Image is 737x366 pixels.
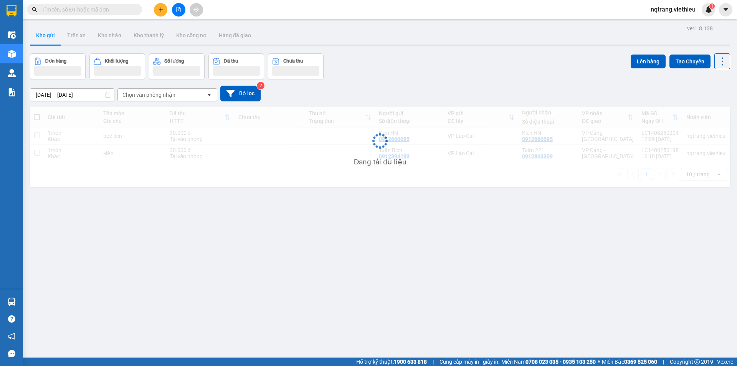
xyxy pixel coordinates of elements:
[158,7,164,12] span: plus
[7,5,17,17] img: logo-vxr
[8,88,16,96] img: solution-icon
[722,6,729,13] span: caret-down
[705,6,712,13] img: icon-new-feature
[208,53,264,80] button: Đã thu
[711,3,713,9] span: 1
[602,358,657,366] span: Miền Bắc
[687,24,713,33] div: ver 1.8.138
[42,5,133,14] input: Tìm tên, số ĐT hoặc mã đơn
[61,26,92,45] button: Trên xe
[164,58,184,64] div: Số lượng
[8,333,15,340] span: notification
[501,358,596,366] span: Miền Nam
[644,5,702,14] span: nqtrang.viethieu
[283,58,303,64] div: Chưa thu
[624,359,657,365] strong: 0369 525 060
[354,156,407,168] div: Đang tải dữ liệu
[663,358,664,366] span: |
[356,358,427,366] span: Hỗ trợ kỹ thuật:
[669,55,711,68] button: Tạo Chuyến
[206,92,212,98] svg: open
[224,58,238,64] div: Đã thu
[190,3,203,17] button: aim
[154,3,167,17] button: plus
[213,26,257,45] button: Hàng đã giao
[719,3,732,17] button: caret-down
[8,315,15,323] span: question-circle
[170,26,213,45] button: Kho công nợ
[8,69,16,77] img: warehouse-icon
[172,3,185,17] button: file-add
[89,53,145,80] button: Khối lượng
[30,26,61,45] button: Kho gửi
[30,89,114,101] input: Select a date range.
[694,359,700,364] span: copyright
[440,358,499,366] span: Cung cấp máy in - giấy in:
[394,359,427,365] strong: 1900 633 818
[193,7,199,12] span: aim
[257,82,264,89] sup: 2
[127,26,170,45] button: Kho thanh lý
[8,31,16,39] img: warehouse-icon
[92,26,127,45] button: Kho nhận
[122,91,175,99] div: Chọn văn phòng nhận
[525,359,596,365] strong: 0708 023 035 - 0935 103 250
[30,53,86,80] button: Đơn hàng
[176,7,181,12] span: file-add
[8,350,15,357] span: message
[598,360,600,363] span: ⚪️
[8,50,16,58] img: warehouse-icon
[709,3,715,9] sup: 1
[149,53,205,80] button: Số lượng
[8,298,16,306] img: warehouse-icon
[32,7,37,12] span: search
[105,58,128,64] div: Khối lượng
[433,358,434,366] span: |
[268,53,324,80] button: Chưa thu
[45,58,66,64] div: Đơn hàng
[220,86,261,101] button: Bộ lọc
[631,55,666,68] button: Lên hàng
